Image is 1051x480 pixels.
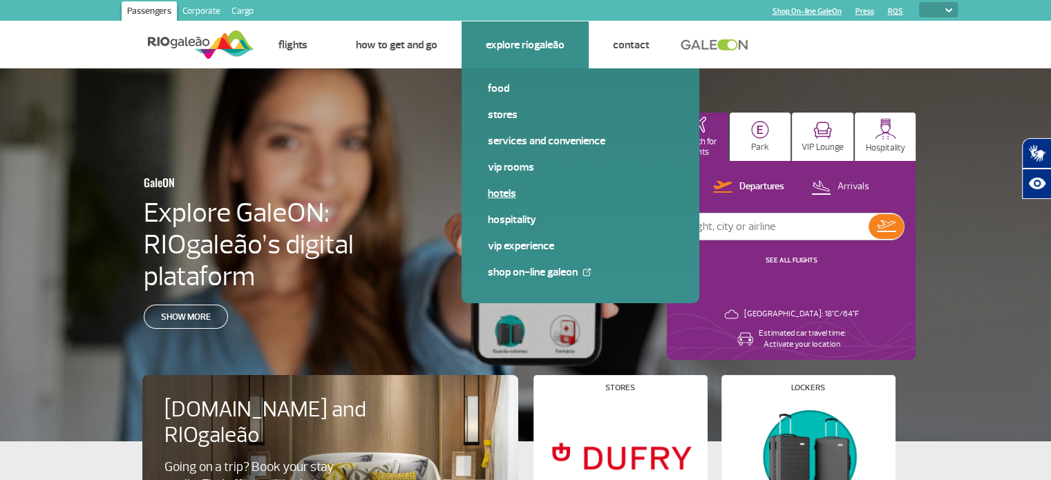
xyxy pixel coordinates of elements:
a: SEE ALL FLIGHTS [766,256,817,265]
a: Services and Convenience [488,133,673,148]
h4: [DOMAIN_NAME] and RIOgaleão [164,397,384,448]
a: Show more [144,305,228,329]
a: Shop On-line GaleOn [488,265,673,280]
a: Corporate [177,1,226,23]
img: carParkingHome.svg [751,121,769,139]
button: SEE ALL FLIGHTS [761,255,822,266]
a: Stores [488,107,673,122]
a: Passengers [122,1,177,23]
p: [GEOGRAPHIC_DATA]: 18°C/64°F [744,309,859,320]
h4: Stores [605,384,635,392]
button: Departures [709,178,788,196]
a: How to get and go [356,38,437,52]
p: Hospitality [866,143,905,153]
a: Food [488,81,673,96]
button: Hospitality [855,113,916,161]
button: Abrir recursos assistivos. [1022,169,1051,199]
p: Estimated car travel time: Activate your location [759,328,846,350]
h4: Explore GaleON: RIOgaleão’s digital plataform [144,197,442,292]
button: VIP Lounge [792,113,853,161]
h4: Lockers [791,384,825,392]
a: Hotels [488,186,673,201]
h3: GaleON [144,168,375,197]
a: VIP Rooms [488,160,673,175]
a: Flights [278,38,307,52]
a: Explore RIOgaleão [486,38,565,52]
p: Park [751,142,769,153]
button: Arrivals [807,178,873,196]
img: External Link Icon [583,268,591,276]
p: Arrivals [837,180,869,193]
a: VIP Experience [488,238,673,253]
p: Departures [739,180,784,193]
a: Shop On-line GaleOn [773,7,842,16]
img: hospitality.svg [875,118,896,140]
input: Flight, city or airline [679,213,869,240]
button: Park [730,113,791,161]
a: RQS [888,7,903,16]
div: Plugin de acessibilidade da Hand Talk. [1022,138,1051,199]
a: Cargo [226,1,259,23]
p: VIP Lounge [802,142,844,153]
a: Contact [613,38,650,52]
a: Hospitality [488,212,673,227]
img: vipRoom.svg [813,122,832,139]
a: Press [855,7,874,16]
button: Abrir tradutor de língua de sinais. [1022,138,1051,169]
